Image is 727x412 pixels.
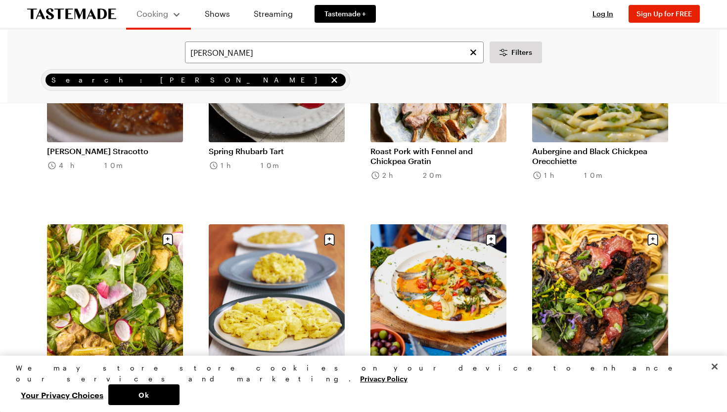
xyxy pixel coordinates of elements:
[360,373,408,383] a: More information about your privacy, opens in a new tab
[320,230,339,249] button: Save recipe
[482,230,500,249] button: Save recipe
[511,47,532,57] span: Filters
[16,363,703,405] div: Privacy
[108,384,180,405] button: Ok
[47,146,183,156] a: [PERSON_NAME] Stracotto
[16,363,703,384] div: We may store store cookies on your device to enhance our services and marketing.
[158,230,177,249] button: Save recipe
[583,9,623,19] button: Log In
[27,8,116,20] a: To Tastemade Home Page
[329,75,340,85] button: remove Search: jamie oliver
[51,75,327,85] span: Search: [PERSON_NAME]
[370,146,506,166] a: Roast Pork with Fennel and Chickpea Gratin
[490,41,542,63] button: Desktop filters
[592,9,613,18] span: Log In
[136,9,168,18] span: Cooking
[643,230,662,249] button: Save recipe
[324,9,366,19] span: Tastemade +
[16,384,108,405] button: Your Privacy Choices
[629,5,700,23] button: Sign Up for FREE
[315,5,376,23] a: Tastemade +
[704,356,726,377] button: Close
[636,9,692,18] span: Sign Up for FREE
[136,4,181,24] button: Cooking
[209,146,345,156] a: Spring Rhubarb Tart
[532,146,668,166] a: Aubergine and Black Chickpea Orecchiette
[468,47,479,58] button: Clear search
